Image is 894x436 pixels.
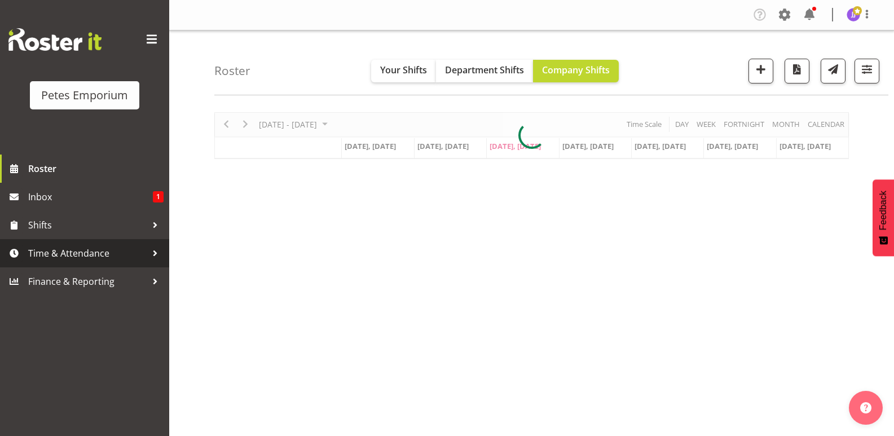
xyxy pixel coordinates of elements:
[214,64,250,77] h4: Roster
[41,87,128,104] div: Petes Emporium
[860,402,871,413] img: help-xxl-2.png
[785,59,809,83] button: Download a PDF of the roster according to the set date range.
[878,191,888,230] span: Feedback
[28,245,147,262] span: Time & Attendance
[153,191,164,202] span: 1
[371,60,436,82] button: Your Shifts
[28,217,147,234] span: Shifts
[28,160,164,177] span: Roster
[533,60,619,82] button: Company Shifts
[821,59,845,83] button: Send a list of all shifts for the selected filtered period to all rostered employees.
[380,64,427,76] span: Your Shifts
[542,64,610,76] span: Company Shifts
[445,64,524,76] span: Department Shifts
[436,60,533,82] button: Department Shifts
[873,179,894,256] button: Feedback - Show survey
[748,59,773,83] button: Add a new shift
[847,8,860,21] img: janelle-jonkers702.jpg
[8,28,102,51] img: Rosterit website logo
[28,273,147,290] span: Finance & Reporting
[28,188,153,205] span: Inbox
[855,59,879,83] button: Filter Shifts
